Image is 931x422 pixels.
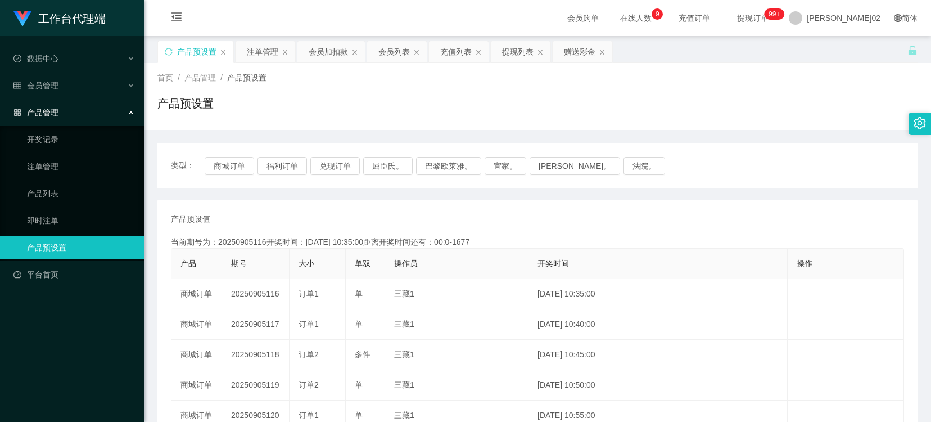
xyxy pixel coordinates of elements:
[679,14,710,23] font: 充值订单
[27,209,135,232] a: 即时注单
[282,49,288,56] i: 图标： 关闭
[907,46,918,56] i: 图标： 解锁
[385,340,528,370] td: 三藏1
[310,157,360,175] button: 兑现订单
[914,117,926,129] i: 图标： 设置
[299,289,319,298] span: 订单1
[309,41,348,62] div: 会员加扣款
[355,289,363,298] span: 单
[171,213,210,225] span: 产品预设值
[227,73,266,82] span: 产品预设置
[378,41,410,62] div: 会员列表
[157,95,214,112] h1: 产品预设置
[530,157,620,175] button: [PERSON_NAME]。
[178,73,180,82] span: /
[299,320,319,329] span: 订单1
[299,350,319,359] span: 订单2
[385,370,528,401] td: 三藏1
[355,411,363,420] span: 单
[222,370,290,401] td: 20250905119
[184,73,216,82] span: 产品管理
[171,279,222,309] td: 商城订单
[171,236,904,248] div: 当前期号为：20250905116开奖时间：[DATE] 10:35:00距离开奖时间还有：00:0-1677
[157,1,196,37] i: 图标： menu-fold
[171,309,222,340] td: 商城订单
[247,41,278,62] div: 注单管理
[385,279,528,309] td: 三藏1
[13,82,21,89] i: 图标： table
[27,128,135,151] a: 开奖记录
[528,279,788,309] td: [DATE] 10:35:00
[528,340,788,370] td: [DATE] 10:45:00
[38,1,106,37] h1: 工作台代理端
[413,49,420,56] i: 图标： 关闭
[902,14,918,23] font: 简体
[205,157,254,175] button: 商城订单
[797,259,812,268] span: 操作
[355,380,363,389] span: 单
[13,109,21,116] i: 图标： AppStore-O
[157,73,173,82] span: 首页
[257,157,307,175] button: 福利订单
[394,259,418,268] span: 操作员
[177,41,216,62] div: 产品预设置
[355,320,363,329] span: 单
[27,54,58,63] font: 数据中心
[13,14,106,23] a: 工作台代理端
[537,49,544,56] i: 图标： 关闭
[355,259,370,268] span: 单双
[27,81,58,90] font: 会员管理
[623,157,665,175] button: 法院。
[220,73,223,82] span: /
[180,259,196,268] span: 产品
[171,157,205,175] span: 类型：
[475,49,482,56] i: 图标： 关闭
[13,11,31,27] img: logo.9652507e.png
[299,411,319,420] span: 订单1
[27,236,135,259] a: 产品预设置
[222,309,290,340] td: 20250905117
[485,157,526,175] button: 宜家。
[355,350,370,359] span: 多件
[351,49,358,56] i: 图标： 关闭
[528,370,788,401] td: [DATE] 10:50:00
[652,8,663,20] sup: 9
[171,370,222,401] td: 商城订单
[620,14,652,23] font: 在线人数
[502,41,534,62] div: 提现列表
[528,309,788,340] td: [DATE] 10:40:00
[165,48,173,56] i: 图标： 同步
[299,259,314,268] span: 大小
[27,155,135,178] a: 注单管理
[171,340,222,370] td: 商城订单
[764,8,784,20] sup: 1069
[416,157,481,175] button: 巴黎欧莱雅。
[599,49,605,56] i: 图标： 关闭
[299,380,319,389] span: 订单2
[363,157,413,175] button: 屈臣氏。
[13,55,21,62] i: 图标： check-circle-o
[537,259,569,268] span: 开奖时间
[222,340,290,370] td: 20250905118
[27,108,58,117] font: 产品管理
[440,41,472,62] div: 充值列表
[656,8,659,20] p: 9
[13,263,135,286] a: 图标： 仪表板平台首页
[385,309,528,340] td: 三藏1
[27,182,135,205] a: 产品列表
[220,49,227,56] i: 图标： 关闭
[737,14,769,23] font: 提现订单
[564,41,595,62] div: 赠送彩金
[894,14,902,22] i: 图标： global
[222,279,290,309] td: 20250905116
[231,259,247,268] span: 期号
